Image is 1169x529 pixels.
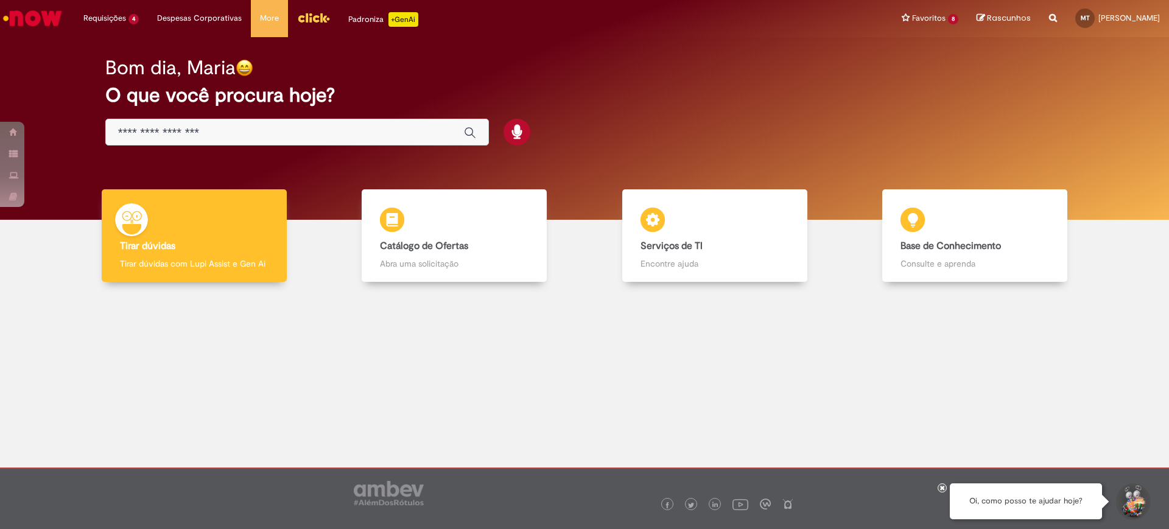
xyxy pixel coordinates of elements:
[1081,14,1090,22] span: MT
[845,189,1106,282] a: Base de Conhecimento Consulte e aprenda
[297,9,330,27] img: click_logo_yellow_360x200.png
[120,240,175,252] b: Tirar dúvidas
[105,57,236,79] h2: Bom dia, Maria
[380,257,528,270] p: Abra uma solicitação
[664,502,670,508] img: logo_footer_facebook.png
[388,12,418,27] p: +GenAi
[1,6,64,30] img: ServiceNow
[1114,483,1151,520] button: Iniciar Conversa de Suporte
[83,12,126,24] span: Requisições
[354,481,424,505] img: logo_footer_ambev_rotulo_gray.png
[584,189,845,282] a: Serviços de TI Encontre ajuda
[732,496,748,512] img: logo_footer_youtube.png
[128,14,139,24] span: 4
[64,189,325,282] a: Tirar dúvidas Tirar dúvidas com Lupi Assist e Gen Ai
[900,257,1049,270] p: Consulte e aprenda
[120,257,269,270] p: Tirar dúvidas com Lupi Assist e Gen Ai
[236,59,253,77] img: happy-face.png
[641,257,789,270] p: Encontre ajuda
[948,14,958,24] span: 8
[950,483,1102,519] div: Oi, como posso te ajudar hoje?
[380,240,468,252] b: Catálogo de Ofertas
[260,12,279,24] span: More
[760,499,771,510] img: logo_footer_workplace.png
[1098,13,1160,23] span: [PERSON_NAME]
[912,12,946,24] span: Favoritos
[987,12,1031,24] span: Rascunhos
[641,240,703,252] b: Serviços de TI
[105,85,1064,106] h2: O que você procura hoje?
[348,12,418,27] div: Padroniza
[900,240,1001,252] b: Base de Conhecimento
[782,499,793,510] img: logo_footer_naosei.png
[157,12,242,24] span: Despesas Corporativas
[688,502,694,508] img: logo_footer_twitter.png
[977,13,1031,24] a: Rascunhos
[712,502,718,509] img: logo_footer_linkedin.png
[325,189,585,282] a: Catálogo de Ofertas Abra uma solicitação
